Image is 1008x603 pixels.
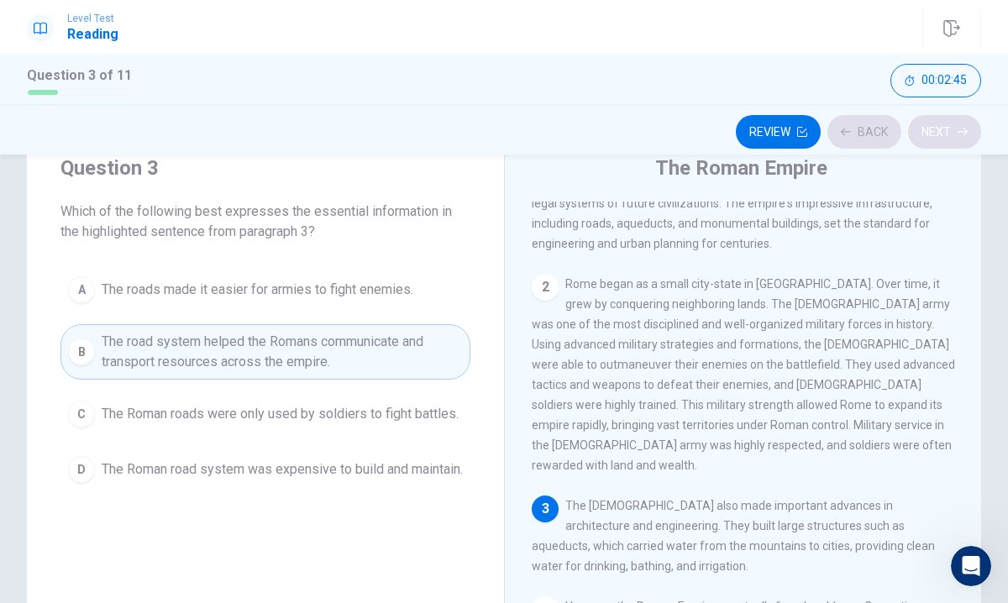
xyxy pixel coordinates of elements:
span: The Roman road system was expensive to build and maintain. [102,459,463,480]
div: A [68,276,95,303]
h1: Question 3 of 11 [27,66,134,86]
button: CThe Roman roads were only used by soldiers to fight battles. [60,393,470,435]
span: Level Test [67,13,118,24]
span: The Roman roads were only used by soldiers to fight battles. [102,404,459,424]
h4: The Roman Empire [655,155,827,181]
div: 2 [532,274,559,301]
div: CEFR Level Test Structure and Scoring System [24,404,312,453]
span: The road system helped the Romans communicate and transport resources across the empire. [102,332,463,372]
button: BThe road system helped the Romans communicate and transport resources across the empire. [60,324,470,380]
span: Search for help [34,372,136,390]
div: Ask a question [34,298,255,316]
button: AThe roads made it easier for armies to fight enemies. [60,269,470,311]
div: CEFR Level Test Structure and Scoring System [34,411,281,446]
div: Ask a questionAI Agent and team can helpProfile image for Fin [17,284,319,348]
span: Messages [139,490,197,502]
div: AI Agent and team can help [34,316,255,333]
button: DThe Roman road system was expensive to build and maintain. [60,448,470,490]
button: Help [224,448,336,516]
span: Help [266,490,293,502]
span: 00:02:45 [921,74,967,87]
img: Profile image for Fin [261,306,281,326]
p: How can we help? [34,233,302,262]
button: 00:02:45 [890,64,981,97]
span: Which of the following best expresses the essential information in the highlighted sentence from ... [60,202,470,242]
button: Search for help [24,364,312,397]
div: D [68,456,95,483]
div: 3 [532,496,559,522]
h1: Reading [67,24,118,45]
div: B [68,338,95,365]
span: Home [37,490,75,502]
div: C [68,401,95,427]
span: The [DEMOGRAPHIC_DATA] also made important advances in architecture and engineering. They built l... [532,499,935,573]
span: The roads made it easier for armies to fight enemies. [102,280,413,300]
span: Rome began as a small city-state in [GEOGRAPHIC_DATA]. Over time, it grew by conquering neighbori... [532,277,955,472]
p: Hey [PERSON_NAME]. Welcome to EduSynch! [34,119,302,233]
button: Review [736,115,821,149]
iframe: Intercom live chat [951,546,991,586]
h4: Question 3 [60,155,470,181]
button: Messages [112,448,223,516]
